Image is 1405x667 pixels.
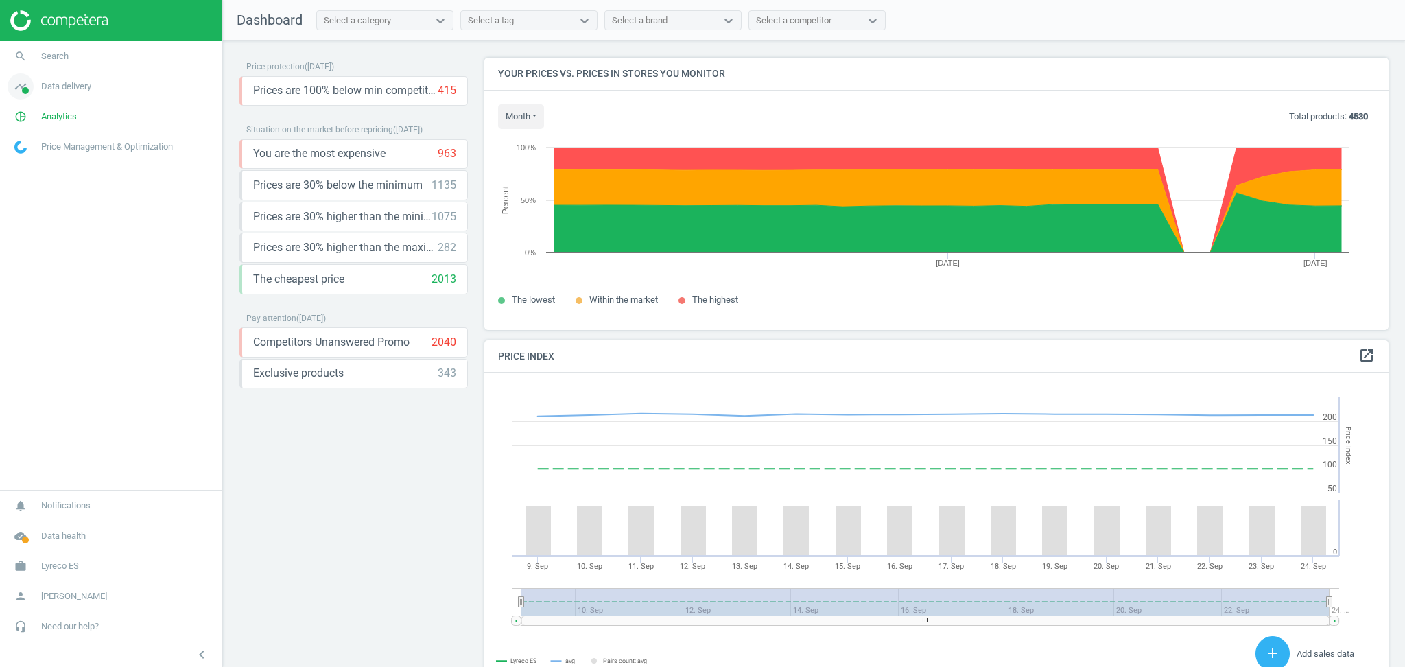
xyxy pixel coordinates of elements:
[521,196,536,204] text: 50%
[432,178,456,193] div: 1135
[589,294,658,305] span: Within the market
[1146,562,1171,571] tspan: 21. Sep
[253,272,344,287] span: The cheapest price
[692,294,738,305] span: The highest
[1301,562,1326,571] tspan: 24. Sep
[296,314,326,323] span: ( [DATE] )
[1327,484,1337,493] text: 50
[938,562,964,571] tspan: 17. Sep
[1323,460,1337,469] text: 100
[8,104,34,130] i: pie_chart_outlined
[432,272,456,287] div: 2013
[432,335,456,350] div: 2040
[41,80,91,93] span: Data delivery
[887,562,912,571] tspan: 16. Sep
[527,562,548,571] tspan: 9. Sep
[253,366,344,381] span: Exclusive products
[8,43,34,69] i: search
[517,143,536,152] text: 100%
[14,141,27,154] img: wGWNvw8QSZomAAAAABJRU5ErkJggg==
[193,646,210,663] i: chevron_left
[8,493,34,519] i: notifications
[8,613,34,640] i: headset_mic
[41,560,79,572] span: Lyreco ES
[324,14,391,27] div: Select a category
[510,658,536,665] tspan: Lyreco ES
[237,12,303,28] span: Dashboard
[1323,412,1337,422] text: 200
[1264,645,1281,662] i: add
[936,259,960,267] tspan: [DATE]
[8,73,34,100] i: timeline
[246,314,296,323] span: Pay attention
[1094,562,1119,571] tspan: 20. Sep
[246,125,393,134] span: Situation on the market before repricing
[1332,606,1349,615] tspan: 24. …
[1358,347,1375,364] i: open_in_new
[41,500,91,512] span: Notifications
[1344,426,1353,464] tspan: Price Index
[41,110,77,123] span: Analytics
[10,10,108,31] img: ajHJNr6hYgQAAAAASUVORK5CYII=
[732,562,757,571] tspan: 13. Sep
[41,50,69,62] span: Search
[1333,548,1337,557] text: 0
[484,58,1389,90] h4: Your prices vs. prices in stores you monitor
[253,83,438,98] span: Prices are 100% below min competitor
[565,657,575,664] tspan: avg
[253,178,423,193] span: Prices are 30% below the minimum
[432,209,456,224] div: 1075
[1323,436,1337,446] text: 150
[253,209,432,224] span: Prices are 30% higher than the minimum
[1303,259,1327,267] tspan: [DATE]
[41,141,173,153] span: Price Management & Optimization
[468,14,514,27] div: Select a tag
[253,146,386,161] span: You are the most expensive
[603,657,647,664] tspan: Pairs count: avg
[783,562,809,571] tspan: 14. Sep
[41,590,107,602] span: [PERSON_NAME]
[253,335,410,350] span: Competitors Unanswered Promo
[628,562,654,571] tspan: 11. Sep
[185,646,219,664] button: chevron_left
[612,14,668,27] div: Select a brand
[246,62,305,71] span: Price protection
[577,562,602,571] tspan: 10. Sep
[498,104,544,129] button: month
[8,523,34,549] i: cloud_done
[501,185,510,214] tspan: Percent
[438,146,456,161] div: 963
[1042,562,1067,571] tspan: 19. Sep
[680,562,705,571] tspan: 12. Sep
[438,366,456,381] div: 343
[438,83,456,98] div: 415
[253,240,438,255] span: Prices are 30% higher than the maximal
[1197,562,1223,571] tspan: 22. Sep
[512,294,555,305] span: The lowest
[835,562,860,571] tspan: 15. Sep
[991,562,1016,571] tspan: 18. Sep
[1297,648,1354,659] span: Add sales data
[1289,110,1368,123] p: Total products:
[41,530,86,542] span: Data health
[1249,562,1274,571] tspan: 23. Sep
[8,553,34,579] i: work
[393,125,423,134] span: ( [DATE] )
[1349,111,1368,121] b: 4530
[525,248,536,257] text: 0%
[756,14,831,27] div: Select a competitor
[1358,347,1375,365] a: open_in_new
[438,240,456,255] div: 282
[41,620,99,633] span: Need our help?
[484,340,1389,373] h4: Price Index
[305,62,334,71] span: ( [DATE] )
[8,583,34,609] i: person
